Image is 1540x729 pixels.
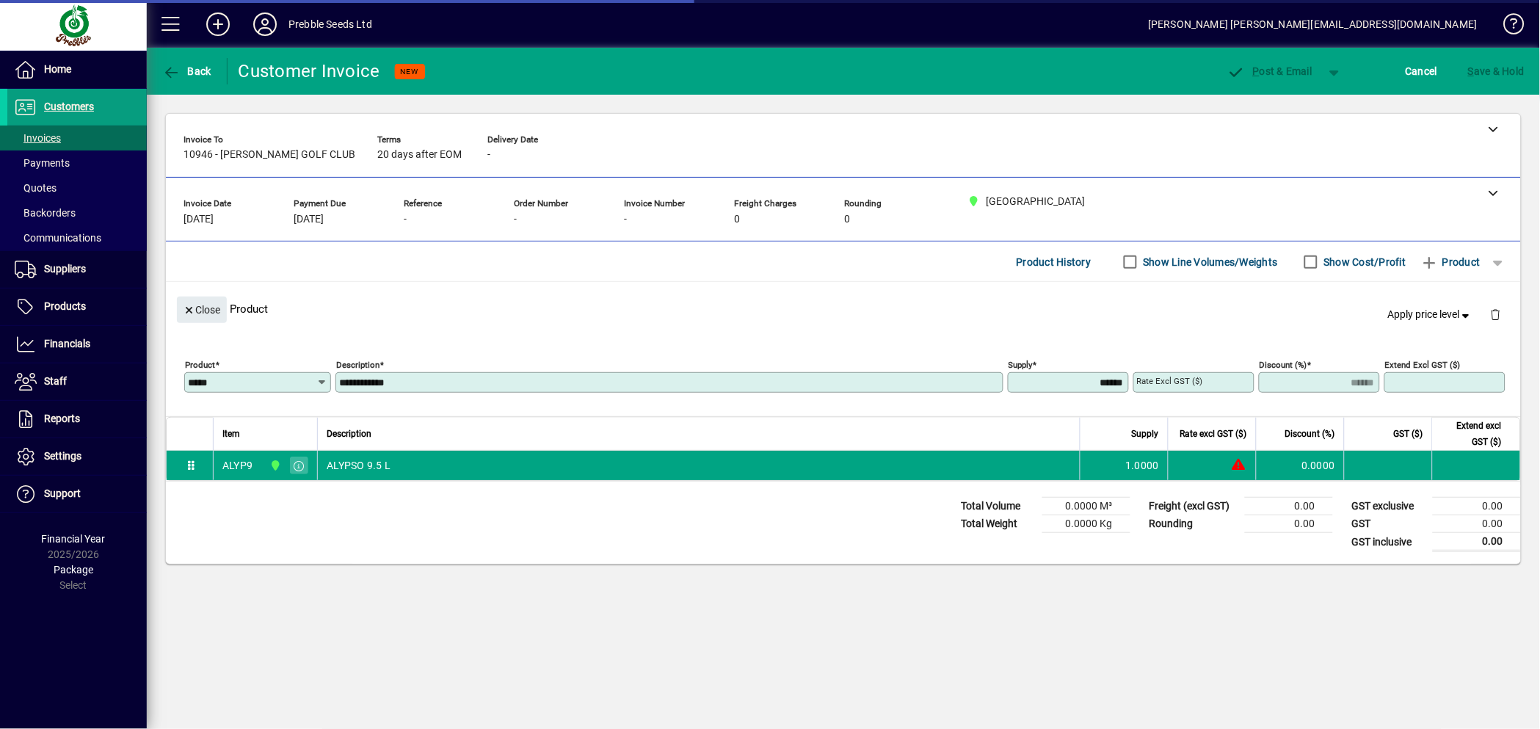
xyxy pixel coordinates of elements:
[1442,418,1502,450] span: Extend excl GST ($)
[7,289,147,325] a: Products
[7,326,147,363] a: Financials
[1345,533,1433,551] td: GST inclusive
[1345,498,1433,515] td: GST exclusive
[7,126,147,150] a: Invoices
[185,360,215,370] mat-label: Product
[7,438,147,475] a: Settings
[487,149,490,161] span: -
[1402,58,1442,84] button: Cancel
[954,498,1042,515] td: Total Volume
[222,458,253,473] div: ALYP9
[7,51,147,88] a: Home
[1126,458,1160,473] span: 1.0000
[1345,515,1433,533] td: GST
[327,458,391,473] span: ALYPSO 9.5 L
[44,487,81,499] span: Support
[7,150,147,175] a: Payments
[1142,515,1245,533] td: Rounding
[1492,3,1522,51] a: Knowledge Base
[1009,360,1033,370] mat-label: Supply
[1285,426,1335,442] span: Discount (%)
[1137,376,1203,386] mat-label: Rate excl GST ($)
[177,297,227,323] button: Close
[7,200,147,225] a: Backorders
[1464,58,1528,84] button: Save & Hold
[1478,308,1514,321] app-page-header-button: Delete
[222,426,240,442] span: Item
[54,564,93,576] span: Package
[184,149,355,161] span: 10946 - [PERSON_NAME] GOLF CLUB
[401,67,419,76] span: NEW
[183,298,221,322] span: Close
[15,207,76,219] span: Backorders
[1433,533,1521,551] td: 0.00
[266,457,283,474] span: CHRISTCHURCH
[15,182,57,194] span: Quotes
[1468,65,1474,77] span: S
[162,65,211,77] span: Back
[1227,65,1312,77] span: ost & Email
[7,476,147,512] a: Support
[1042,498,1130,515] td: 0.0000 M³
[7,363,147,400] a: Staff
[44,63,71,75] span: Home
[44,375,67,387] span: Staff
[44,300,86,312] span: Products
[173,302,230,316] app-page-header-button: Close
[147,58,228,84] app-page-header-button: Back
[44,263,86,275] span: Suppliers
[7,401,147,438] a: Reports
[954,515,1042,533] td: Total Weight
[1220,58,1320,84] button: Post & Email
[1256,451,1344,480] td: 0.0000
[1017,250,1092,274] span: Product History
[1468,59,1525,83] span: ave & Hold
[184,214,214,225] span: [DATE]
[15,132,61,144] span: Invoices
[1245,498,1333,515] td: 0.00
[734,214,740,225] span: 0
[1141,255,1278,269] label: Show Line Volumes/Weights
[1478,297,1514,332] button: Delete
[7,225,147,250] a: Communications
[1421,250,1481,274] span: Product
[239,59,380,83] div: Customer Invoice
[1414,249,1488,275] button: Product
[166,282,1521,336] div: Product
[44,338,90,349] span: Financials
[327,426,371,442] span: Description
[1321,255,1406,269] label: Show Cost/Profit
[1388,307,1473,322] span: Apply price level
[288,12,372,36] div: Prebble Seeds Ltd
[1042,515,1130,533] td: 0.0000 Kg
[514,214,517,225] span: -
[404,214,407,225] span: -
[1132,426,1159,442] span: Supply
[44,101,94,112] span: Customers
[7,175,147,200] a: Quotes
[195,11,241,37] button: Add
[7,251,147,288] a: Suppliers
[1253,65,1260,77] span: P
[336,360,379,370] mat-label: Description
[1394,426,1423,442] span: GST ($)
[1180,426,1247,442] span: Rate excl GST ($)
[44,413,80,424] span: Reports
[1142,498,1245,515] td: Freight (excl GST)
[1406,59,1438,83] span: Cancel
[1433,515,1521,533] td: 0.00
[377,149,462,161] span: 20 days after EOM
[15,157,70,169] span: Payments
[624,214,627,225] span: -
[42,533,106,545] span: Financial Year
[1433,498,1521,515] td: 0.00
[1148,12,1478,36] div: [PERSON_NAME] [PERSON_NAME][EMAIL_ADDRESS][DOMAIN_NAME]
[1385,360,1461,370] mat-label: Extend excl GST ($)
[159,58,215,84] button: Back
[294,214,324,225] span: [DATE]
[1011,249,1097,275] button: Product History
[44,450,81,462] span: Settings
[1382,302,1479,328] button: Apply price level
[15,232,101,244] span: Communications
[1260,360,1307,370] mat-label: Discount (%)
